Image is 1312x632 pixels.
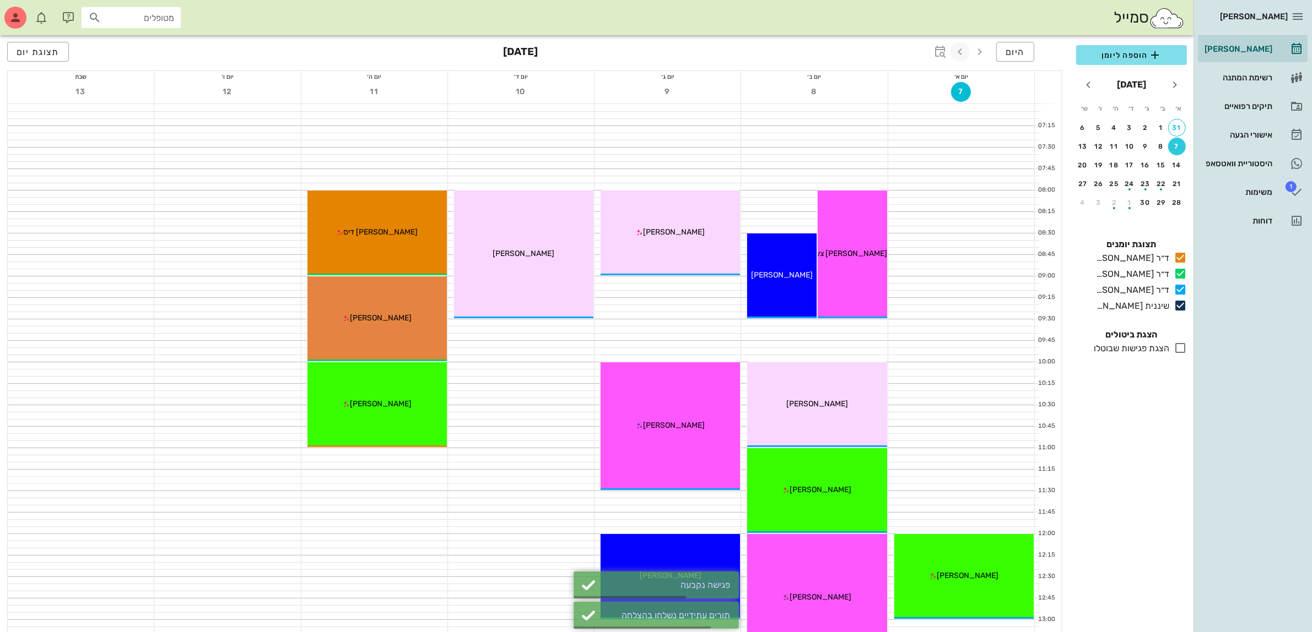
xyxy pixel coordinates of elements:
span: [PERSON_NAME] דיס [343,227,418,237]
div: 20 [1074,161,1092,169]
button: 28 [1168,194,1186,211]
div: יום ב׳ [741,71,887,82]
button: 21 [1168,175,1186,193]
button: 25 [1105,175,1123,193]
span: תג [33,9,39,15]
div: 1 [1121,199,1139,206]
span: [PERSON_NAME] [350,399,412,408]
a: רשימת המתנה [1198,64,1308,91]
button: 23 [1137,175,1154,193]
div: 7 [1168,143,1186,150]
th: ש׳ [1077,99,1092,118]
span: היום [1006,47,1025,57]
div: 2 [1137,124,1154,132]
span: תג [1286,181,1297,192]
div: 17 [1121,161,1139,169]
div: תורים עתידיים נשלחו בהצלחה [601,610,731,620]
button: 26 [1090,175,1108,193]
div: 11:15 [1035,465,1057,474]
div: 12:00 [1035,529,1057,538]
div: יום ג׳ [595,71,741,82]
span: [PERSON_NAME] [643,227,705,237]
div: 22 [1153,180,1170,188]
button: 22 [1153,175,1170,193]
button: 3 [1121,119,1139,137]
button: 6 [1074,119,1092,137]
span: 7 [951,87,971,96]
div: ד״ר [PERSON_NAME] [1092,284,1169,297]
div: 29 [1153,199,1170,206]
div: שיננית [PERSON_NAME] [1092,299,1169,313]
button: 7 [951,82,971,102]
div: 08:30 [1035,228,1057,238]
div: 15 [1153,161,1170,169]
div: ד״ר [PERSON_NAME] [1092,252,1169,265]
button: 1 [1153,119,1170,137]
div: 11:30 [1035,486,1057,495]
span: [PERSON_NAME] [640,571,701,580]
div: 1 [1153,124,1170,132]
button: 8 [1153,138,1170,155]
div: רשימת המתנה [1202,73,1272,82]
a: תגמשימות [1198,179,1308,205]
div: 09:30 [1035,314,1057,324]
div: שבת [8,71,154,82]
div: היסטוריית וואטסאפ [1202,159,1272,168]
div: 10:15 [1035,379,1057,388]
span: [PERSON_NAME] [937,571,998,580]
button: 14 [1168,156,1186,174]
div: 28 [1168,199,1186,206]
button: 20 [1074,156,1092,174]
div: משימות [1202,188,1272,197]
div: 08:00 [1035,186,1057,195]
div: 9 [1137,143,1154,150]
th: ד׳ [1124,99,1138,118]
button: 4 [1105,119,1123,137]
button: 9 [658,82,678,102]
div: 07:15 [1035,121,1057,130]
div: 21 [1168,180,1186,188]
div: 4 [1105,124,1123,132]
div: 3 [1090,199,1108,206]
button: 18 [1105,156,1123,174]
button: [DATE] [1113,74,1151,96]
div: 23 [1137,180,1154,188]
button: 8 [805,82,824,102]
div: 24 [1121,180,1139,188]
button: חודש הבא [1078,75,1098,95]
span: [PERSON_NAME] צעדי [809,249,887,258]
div: אישורי הגעה [1202,130,1272,139]
div: 11:45 [1035,508,1057,517]
button: 2 [1137,119,1154,137]
div: 4 [1074,199,1092,206]
div: 30 [1137,199,1154,206]
div: 12 [1090,143,1108,150]
span: [PERSON_NAME] [1220,12,1288,21]
div: 14 [1168,161,1186,169]
span: תצוגת יום [17,47,60,57]
div: דוחות [1202,216,1272,225]
div: 18 [1105,161,1123,169]
div: יום ה׳ [301,71,447,82]
button: 16 [1137,156,1154,174]
div: פגישה נקבעה [601,580,731,590]
div: 07:45 [1035,164,1057,173]
div: 11:00 [1035,443,1057,453]
button: 29 [1153,194,1170,211]
span: [PERSON_NAME] [643,421,705,430]
h4: תצוגת יומנים [1076,238,1187,251]
div: 09:00 [1035,271,1057,281]
div: 13 [1074,143,1092,150]
div: סמייל [1114,6,1185,30]
div: הצגת פגישות שבוטלו [1089,342,1169,355]
span: 12 [218,87,237,96]
div: 08:15 [1035,207,1057,216]
div: 2 [1105,199,1123,206]
span: [PERSON_NAME] [790,485,852,494]
div: 31 [1169,124,1185,132]
a: תיקים רפואיים [1198,93,1308,119]
div: יום א׳ [888,71,1034,82]
div: יום ד׳ [448,71,594,82]
div: 5 [1090,124,1108,132]
button: 4 [1074,194,1092,211]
